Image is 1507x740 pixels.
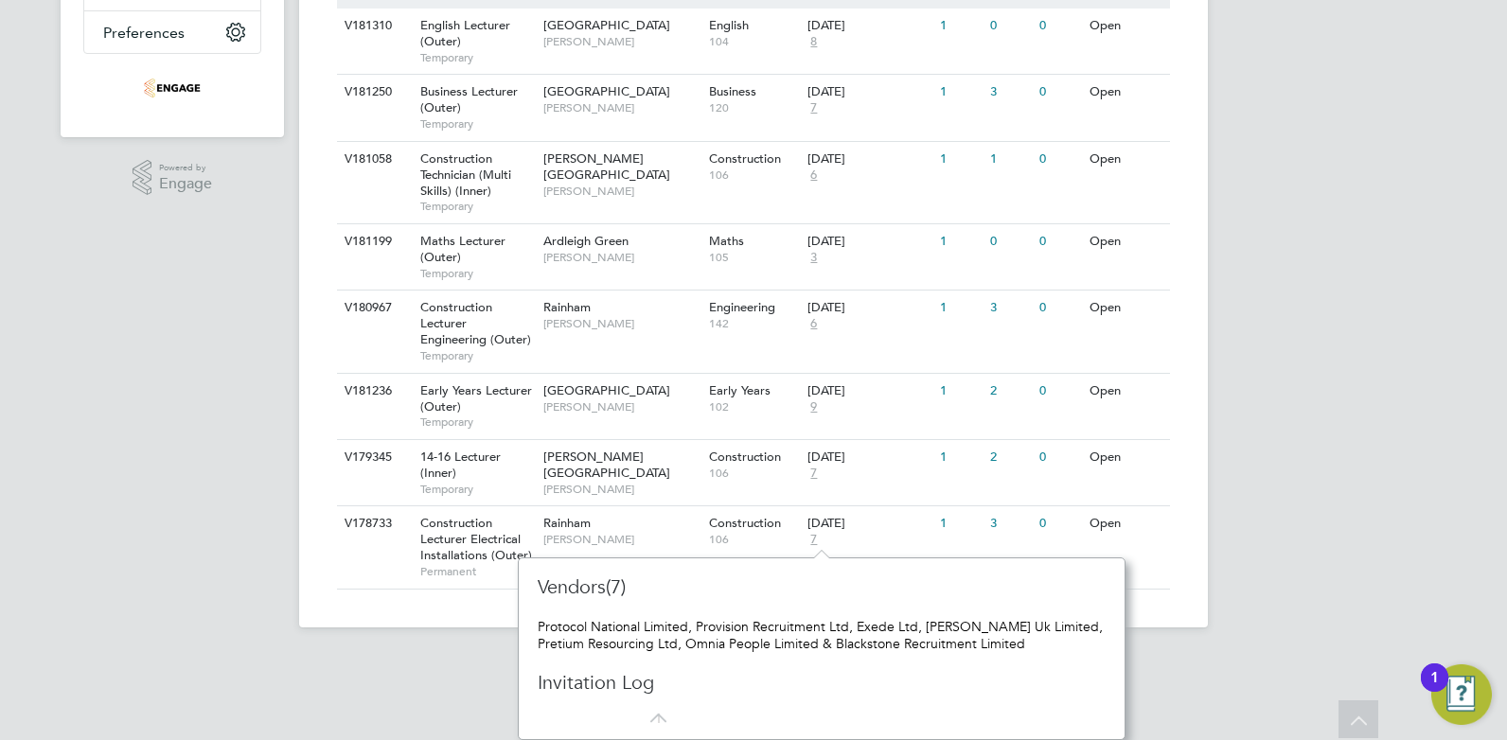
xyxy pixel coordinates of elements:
[133,160,213,196] a: Powered byEngage
[340,374,406,409] div: V181236
[985,142,1035,177] div: 1
[709,299,775,315] span: Engineering
[1085,506,1167,541] div: Open
[1430,678,1439,702] div: 1
[159,176,212,192] span: Engage
[1085,75,1167,110] div: Open
[807,34,820,50] span: 8
[420,482,534,497] span: Temporary
[935,224,984,259] div: 1
[340,9,406,44] div: V181310
[420,382,532,414] span: Early Years Lecturer (Outer)
[709,34,799,49] span: 104
[420,83,518,115] span: Business Lecturer (Outer)
[807,316,820,332] span: 6
[1431,664,1492,725] button: Open Resource Center, 1 new notification
[935,291,984,326] div: 1
[543,100,700,115] span: [PERSON_NAME]
[807,84,931,100] div: [DATE]
[1035,142,1084,177] div: 0
[340,506,406,541] div: V178733
[935,440,984,475] div: 1
[420,50,534,65] span: Temporary
[1035,291,1084,326] div: 0
[420,515,532,563] span: Construction Lecturer Electrical Installations (Outer)
[1035,9,1084,44] div: 0
[985,374,1035,409] div: 2
[1085,9,1167,44] div: Open
[340,440,406,475] div: V179345
[1085,374,1167,409] div: Open
[709,449,781,465] span: Construction
[340,75,406,110] div: V181250
[420,17,510,49] span: English Lecturer (Outer)
[935,75,984,110] div: 1
[420,564,534,579] span: Permanent
[543,83,670,99] span: [GEOGRAPHIC_DATA]
[935,374,984,409] div: 1
[103,24,185,42] span: Preferences
[807,516,931,532] div: [DATE]
[709,316,799,331] span: 142
[420,348,534,363] span: Temporary
[159,160,212,176] span: Powered by
[709,150,781,167] span: Construction
[1085,291,1167,326] div: Open
[807,234,931,250] div: [DATE]
[709,167,799,183] span: 106
[543,17,670,33] span: [GEOGRAPHIC_DATA]
[935,506,984,541] div: 1
[543,382,670,398] span: [GEOGRAPHIC_DATA]
[985,224,1035,259] div: 0
[538,670,869,695] h3: Invitation Log
[420,233,505,265] span: Maths Lecturer (Outer)
[807,532,820,548] span: 7
[543,482,700,497] span: [PERSON_NAME]
[538,618,1106,652] div: Protocol National Limited, Provision Recruitment Ltd, Exede Ltd, [PERSON_NAME] Uk Limited, Pretiu...
[543,399,700,414] span: [PERSON_NAME]
[543,515,591,531] span: Rainham
[807,383,931,399] div: [DATE]
[1085,224,1167,259] div: Open
[543,150,670,183] span: [PERSON_NAME][GEOGRAPHIC_DATA]
[420,414,534,430] span: Temporary
[420,299,531,347] span: Construction Lecturer Engineering (Outer)
[543,184,700,199] span: [PERSON_NAME]
[709,466,799,481] span: 106
[807,18,931,34] div: [DATE]
[807,466,820,482] span: 7
[340,224,406,259] div: V181199
[420,266,534,281] span: Temporary
[420,449,501,481] span: 14-16 Lecturer (Inner)
[709,399,799,414] span: 102
[807,250,820,266] span: 3
[340,291,406,326] div: V180967
[807,151,931,167] div: [DATE]
[1035,440,1084,475] div: 0
[985,506,1035,541] div: 3
[83,73,261,103] a: Go to home page
[807,449,931,466] div: [DATE]
[543,233,629,249] span: Ardleigh Green
[420,150,511,199] span: Construction Technician (Multi Skills) (Inner)
[543,299,591,315] span: Rainham
[543,250,700,265] span: [PERSON_NAME]
[709,100,799,115] span: 120
[709,83,756,99] span: Business
[807,100,820,116] span: 7
[543,449,670,481] span: [PERSON_NAME][GEOGRAPHIC_DATA]
[807,167,820,184] span: 6
[709,382,771,398] span: Early Years
[807,300,931,316] div: [DATE]
[1035,224,1084,259] div: 0
[1085,440,1167,475] div: Open
[807,399,820,415] span: 9
[1035,506,1084,541] div: 0
[420,199,534,214] span: Temporary
[985,75,1035,110] div: 3
[709,250,799,265] span: 105
[1035,75,1084,110] div: 0
[935,142,984,177] div: 1
[543,34,700,49] span: [PERSON_NAME]
[709,233,744,249] span: Maths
